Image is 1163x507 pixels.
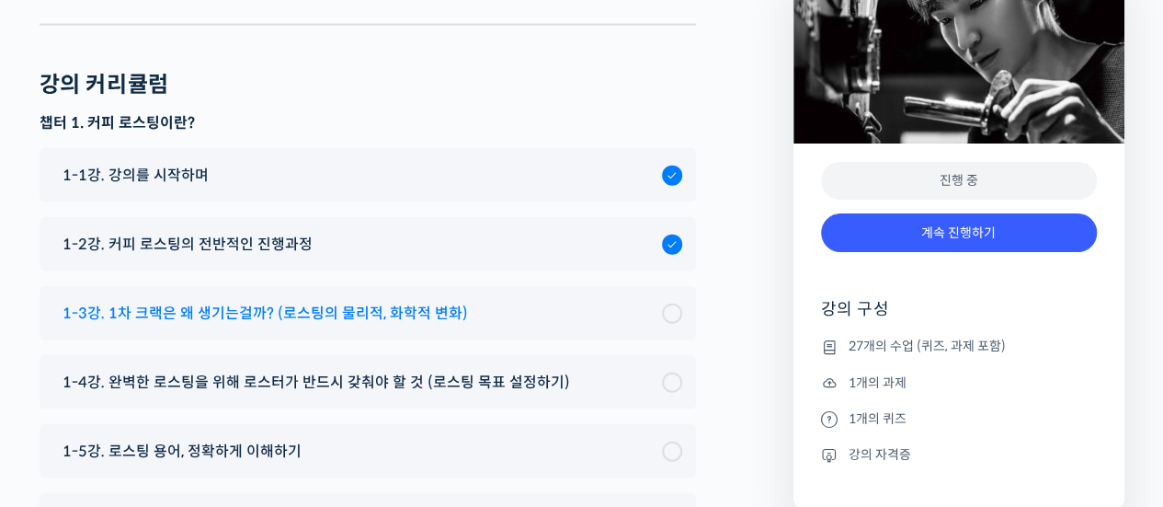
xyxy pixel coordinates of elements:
span: 홈 [58,382,69,397]
span: 대화 [168,383,190,398]
li: 1개의 퀴즈 [821,408,1097,430]
span: 1-3강. 1차 크랙은 왜 생기는걸까? (로스팅의 물리적, 화학적 변화) [63,301,468,326]
span: 1-4강. 완벽한 로스팅을 위해 로스터가 반드시 갖춰야 할 것 (로스팅 목표 설정하기) [63,370,570,395]
a: 1-2강. 커피 로스팅의 전반적인 진행과정 [53,232,682,257]
a: 계속 진행하기 [821,213,1097,253]
span: 1-1강. 강의를 시작하며 [63,163,209,188]
a: 1-1강. 강의를 시작하며 [53,163,682,188]
h3: 챕터 1. 커피 로스팅이란? [40,113,696,133]
h2: 강의 커리큘럼 [40,72,169,98]
a: 홈 [6,354,121,400]
a: 1-4강. 완벽한 로스팅을 위해 로스터가 반드시 갖춰야 할 것 (로스팅 목표 설정하기) [53,370,682,395]
a: 대화 [121,354,237,400]
span: 1-5강. 로스팅 용어, 정확하게 이해하기 [63,439,302,464]
li: 1개의 과제 [821,372,1097,394]
a: 1-3강. 1차 크랙은 왜 생기는걸까? (로스팅의 물리적, 화학적 변화) [53,301,682,326]
h4: 강의 구성 [821,298,1097,335]
span: 1-2강. 커피 로스팅의 전반적인 진행과정 [63,232,313,257]
a: 설정 [237,354,353,400]
li: 강의 자격증 [821,444,1097,466]
a: 1-5강. 로스팅 용어, 정확하게 이해하기 [53,439,682,464]
div: 진행 중 [821,162,1097,200]
span: 설정 [284,382,306,397]
li: 27개의 수업 (퀴즈, 과제 포함) [821,336,1097,358]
